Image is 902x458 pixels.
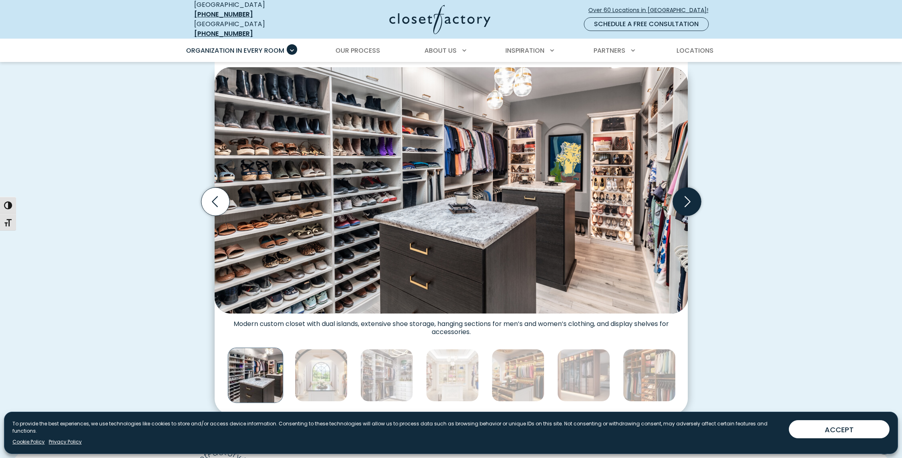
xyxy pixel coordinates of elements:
[584,17,709,31] a: Schedule a Free Consultation
[215,314,688,336] figcaption: Modern custom closet with dual islands, extensive shoe storage, hanging sections for men’s and wo...
[789,420,890,438] button: ACCEPT
[360,349,413,402] img: Custom walk-in closet with glass shelves, gold hardware, and white built-in drawers
[180,39,722,62] nav: Primary Menu
[194,19,311,39] div: [GEOGRAPHIC_DATA]
[194,10,253,19] a: [PHONE_NUMBER]
[588,3,715,17] a: Over 60 Locations in [GEOGRAPHIC_DATA]!
[670,184,704,219] button: Next slide
[424,46,457,55] span: About Us
[588,6,715,14] span: Over 60 Locations in [GEOGRAPHIC_DATA]!
[623,349,676,402] img: Built-in custom closet Rustic Cherry melamine with glass shelving, angled shoe shelves, and tripl...
[12,438,45,446] a: Cookie Policy
[198,184,233,219] button: Previous slide
[295,349,348,402] img: Spacious custom walk-in closet with abundant wardrobe space, center island storage
[215,67,688,314] img: Modern custom closet with dual islands, extensive shoe storage, hanging sections for men’s and wo...
[228,348,283,403] img: Modern custom closet with dual islands, extensive shoe storage, hanging sections for men’s and wo...
[426,349,479,402] img: White walk-in closet with ornate trim and crown molding, featuring glass shelving
[194,29,253,38] a: [PHONE_NUMBER]
[186,46,284,55] span: Organization in Every Room
[12,420,782,435] p: To provide the best experiences, we use technologies like cookies to store and/or access device i...
[505,46,544,55] span: Inspiration
[389,5,490,34] img: Closet Factory Logo
[335,46,380,55] span: Our Process
[557,349,610,402] img: Luxury walk-in custom closet contemporary glass-front wardrobe system in Rocky Mountain melamine ...
[594,46,625,55] span: Partners
[676,46,714,55] span: Locations
[49,438,82,446] a: Privacy Policy
[492,349,544,402] img: Custom dressing room Rhapsody woodgrain system with illuminated wardrobe rods, angled shoe shelve...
